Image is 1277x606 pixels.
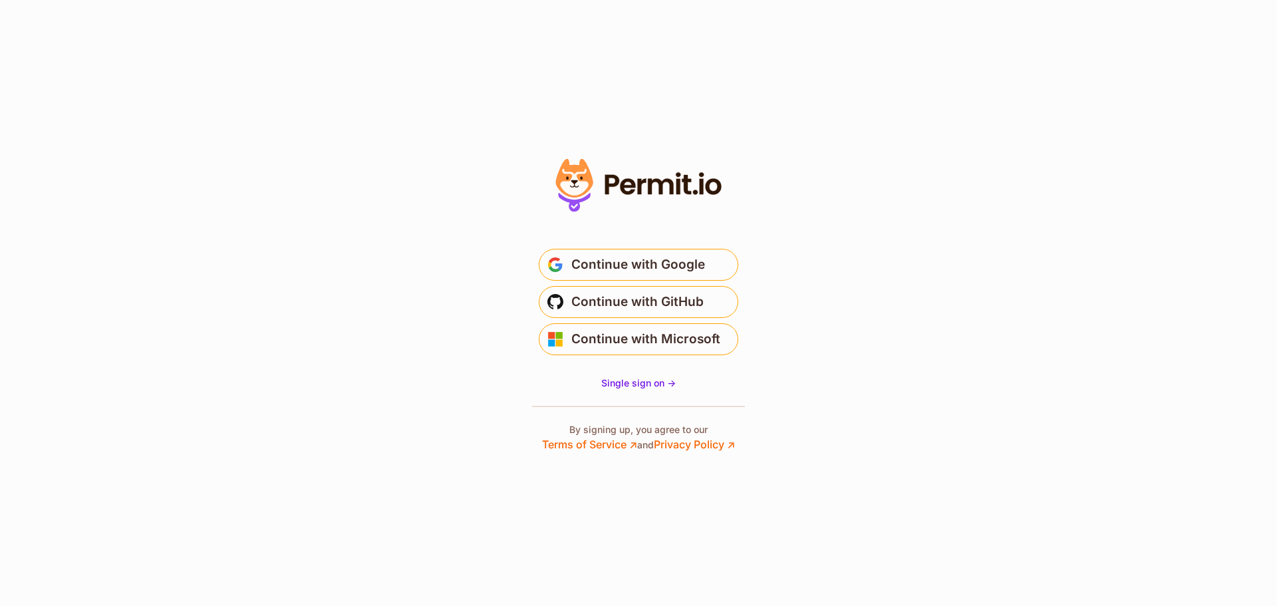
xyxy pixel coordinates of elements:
a: Privacy Policy ↗ [654,438,735,451]
span: Continue with Microsoft [571,329,720,350]
a: Single sign on -> [601,377,676,390]
span: Single sign on -> [601,377,676,388]
span: Continue with GitHub [571,291,704,313]
button: Continue with GitHub [539,286,738,318]
p: By signing up, you agree to our and [542,423,735,452]
button: Continue with Google [539,249,738,281]
span: Continue with Google [571,254,705,275]
a: Terms of Service ↗ [542,438,637,451]
button: Continue with Microsoft [539,323,738,355]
